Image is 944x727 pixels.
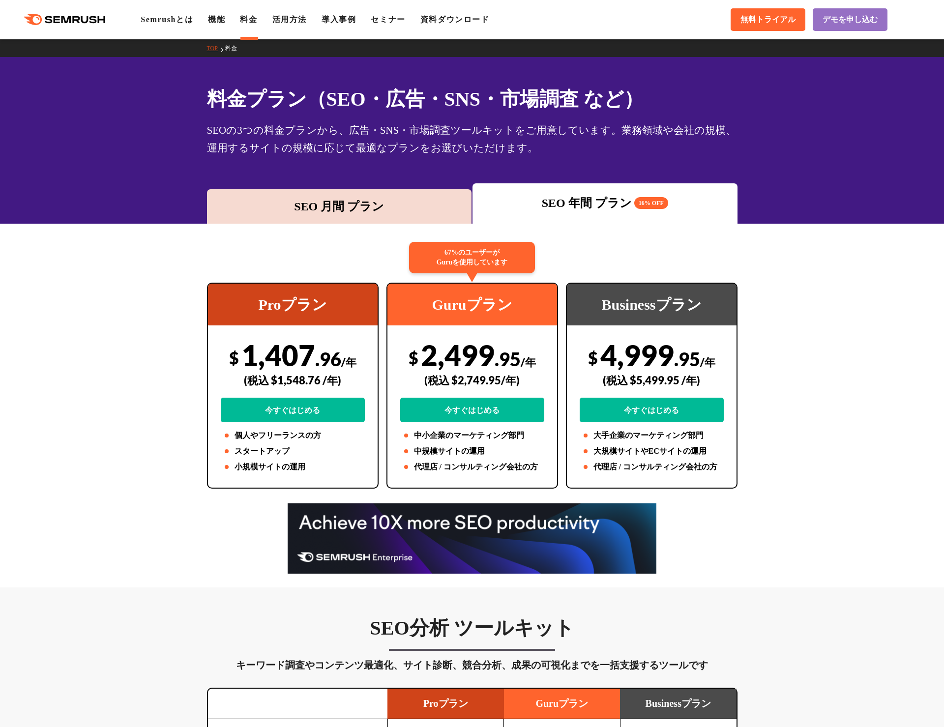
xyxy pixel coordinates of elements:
span: /年 [700,355,715,369]
div: (税込 $2,749.95/年) [400,363,544,398]
span: .95 [674,348,700,370]
div: キーワード調査やコンテンツ最適化、サイト診断、競合分析、成果の可視化までを一括支援するツールです [207,657,737,673]
a: TOP [207,45,225,52]
div: 2,499 [400,338,544,422]
li: 中小企業のマーケティング部門 [400,430,544,441]
a: 活用方法 [272,15,307,24]
div: SEOの3つの料金プランから、広告・SNS・市場調査ツールキットをご用意しています。業務領域や会社の規模、運用するサイトの規模に応じて最適なプランをお選びいただけます。 [207,121,737,157]
td: Proプラン [387,689,504,719]
span: $ [588,348,598,368]
td: Guruプラン [504,689,620,719]
li: 代理店 / コンサルティング会社の方 [580,461,724,473]
div: (税込 $1,548.76 /年) [221,363,365,398]
a: 無料トライアル [731,8,805,31]
li: 個人やフリーランスの方 [221,430,365,441]
li: 中規模サイトの運用 [400,445,544,457]
a: 導入事例 [322,15,356,24]
li: 大手企業のマーケティング部門 [580,430,724,441]
a: セミナー [371,15,405,24]
div: 67%のユーザーが Guruを使用しています [409,242,535,273]
div: Businessプラン [567,284,737,325]
span: デモを申し込む [823,15,878,25]
div: Proプラン [208,284,378,325]
span: /年 [341,355,356,369]
span: 無料トライアル [740,15,796,25]
td: Businessプラン [620,689,737,719]
div: 1,407 [221,338,365,422]
a: Semrushとは [141,15,193,24]
span: /年 [521,355,536,369]
li: 小規模サイトの運用 [221,461,365,473]
a: 料金 [225,45,244,52]
a: 今すぐはじめる [580,398,724,422]
span: 16% OFF [634,197,668,209]
a: 今すぐはじめる [400,398,544,422]
div: SEO 月間 プラン [212,198,467,215]
a: 資料ダウンロード [420,15,490,24]
li: 大規模サイトやECサイトの運用 [580,445,724,457]
li: スタートアップ [221,445,365,457]
span: .96 [315,348,341,370]
div: (税込 $5,499.95 /年) [580,363,724,398]
div: Guruプラン [387,284,557,325]
a: 機能 [208,15,225,24]
li: 代理店 / コンサルティング会社の方 [400,461,544,473]
h3: SEO分析 ツールキット [207,616,737,640]
a: 今すぐはじめる [221,398,365,422]
a: 料金 [240,15,257,24]
span: $ [409,348,418,368]
span: .95 [495,348,521,370]
span: $ [229,348,239,368]
div: 4,999 [580,338,724,422]
a: デモを申し込む [813,8,887,31]
h1: 料金プラン（SEO・広告・SNS・市場調査 など） [207,85,737,114]
div: SEO 年間 プラン [477,194,733,212]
